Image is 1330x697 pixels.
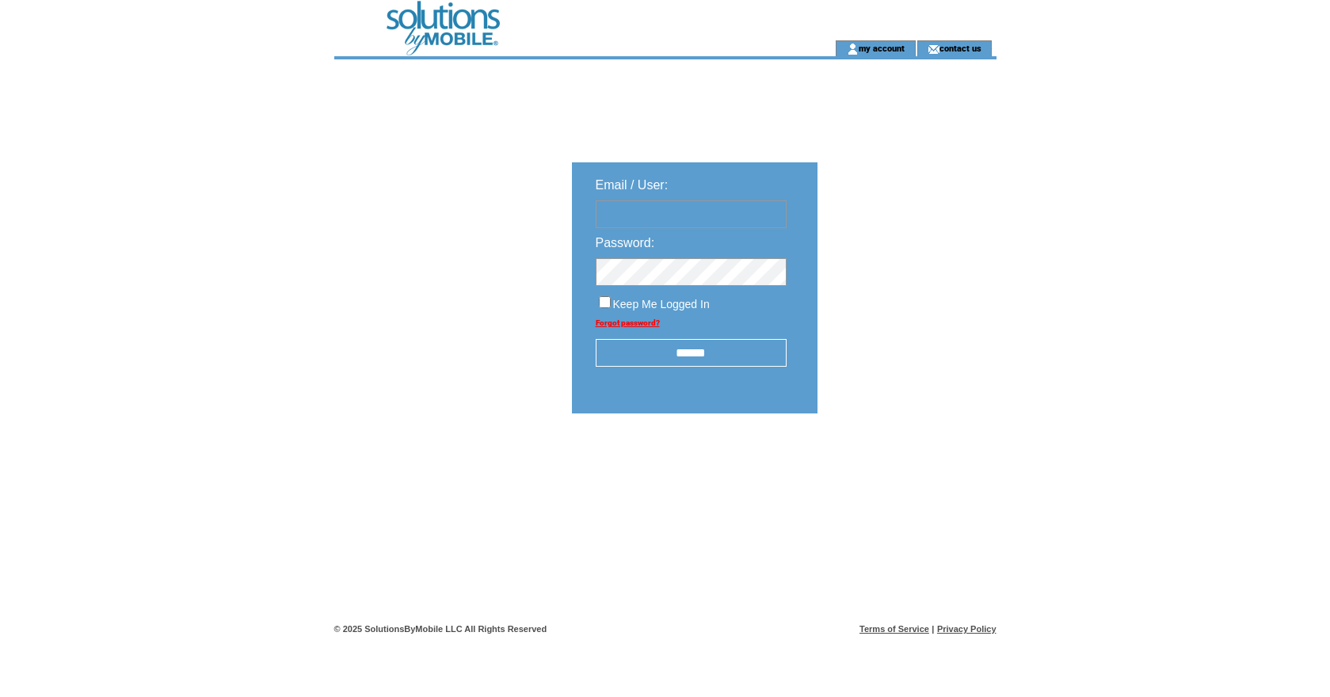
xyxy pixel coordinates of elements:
[334,624,547,634] span: © 2025 SolutionsByMobile LLC All Rights Reserved
[847,43,859,55] img: account_icon.gif;jsessionid=5F2C50976E458144289F925349477701
[863,453,943,473] img: transparent.png;jsessionid=5F2C50976E458144289F925349477701
[939,43,981,53] a: contact us
[613,298,710,310] span: Keep Me Logged In
[596,236,655,249] span: Password:
[859,43,905,53] a: my account
[596,318,660,327] a: Forgot password?
[928,43,939,55] img: contact_us_icon.gif;jsessionid=5F2C50976E458144289F925349477701
[937,624,997,634] a: Privacy Policy
[859,624,929,634] a: Terms of Service
[596,178,669,192] span: Email / User:
[932,624,934,634] span: |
